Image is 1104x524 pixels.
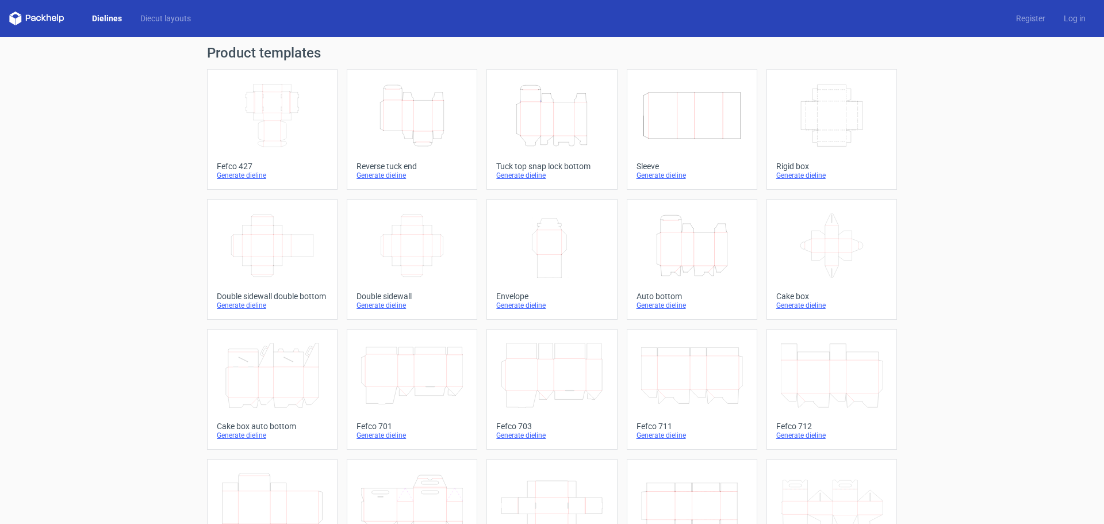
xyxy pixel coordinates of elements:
[776,422,887,431] div: Fefco 712
[496,431,607,440] div: Generate dieline
[766,69,897,190] a: Rigid boxGenerate dieline
[486,199,617,320] a: EnvelopeGenerate dieline
[637,431,747,440] div: Generate dieline
[207,199,338,320] a: Double sidewall double bottomGenerate dieline
[217,292,328,301] div: Double sidewall double bottom
[637,301,747,310] div: Generate dieline
[776,292,887,301] div: Cake box
[356,171,467,180] div: Generate dieline
[217,422,328,431] div: Cake box auto bottom
[1055,13,1095,24] a: Log in
[776,162,887,171] div: Rigid box
[207,46,897,60] h1: Product templates
[347,69,477,190] a: Reverse tuck endGenerate dieline
[637,422,747,431] div: Fefco 711
[627,69,757,190] a: SleeveGenerate dieline
[486,69,617,190] a: Tuck top snap lock bottomGenerate dieline
[207,69,338,190] a: Fefco 427Generate dieline
[627,329,757,450] a: Fefco 711Generate dieline
[217,162,328,171] div: Fefco 427
[356,301,467,310] div: Generate dieline
[496,162,607,171] div: Tuck top snap lock bottom
[637,171,747,180] div: Generate dieline
[766,329,897,450] a: Fefco 712Generate dieline
[131,13,200,24] a: Diecut layouts
[217,171,328,180] div: Generate dieline
[496,301,607,310] div: Generate dieline
[766,199,897,320] a: Cake boxGenerate dieline
[776,431,887,440] div: Generate dieline
[347,329,477,450] a: Fefco 701Generate dieline
[356,162,467,171] div: Reverse tuck end
[627,199,757,320] a: Auto bottomGenerate dieline
[356,422,467,431] div: Fefco 701
[637,162,747,171] div: Sleeve
[637,292,747,301] div: Auto bottom
[1007,13,1055,24] a: Register
[217,301,328,310] div: Generate dieline
[496,422,607,431] div: Fefco 703
[776,301,887,310] div: Generate dieline
[356,292,467,301] div: Double sidewall
[347,199,477,320] a: Double sidewallGenerate dieline
[496,171,607,180] div: Generate dieline
[776,171,887,180] div: Generate dieline
[486,329,617,450] a: Fefco 703Generate dieline
[217,431,328,440] div: Generate dieline
[207,329,338,450] a: Cake box auto bottomGenerate dieline
[496,292,607,301] div: Envelope
[356,431,467,440] div: Generate dieline
[83,13,131,24] a: Dielines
